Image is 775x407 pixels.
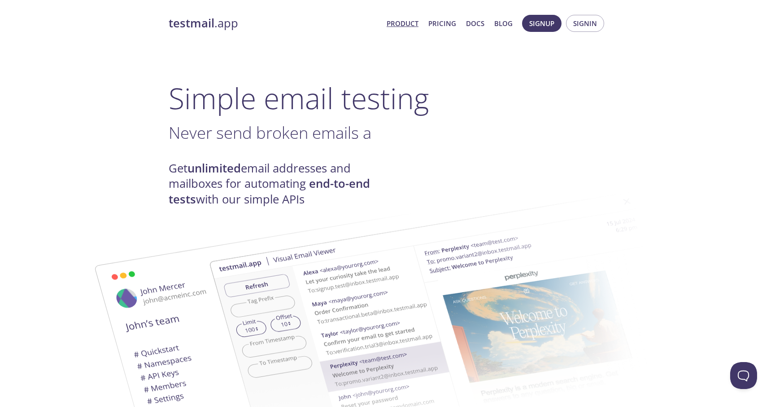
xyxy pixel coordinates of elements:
a: Product [387,18,418,29]
span: Signup [529,18,554,29]
h4: Get email addresses and mailboxes for automating with our simple APIs [169,161,387,207]
strong: end-to-end tests [169,176,370,207]
span: Signin [573,18,597,29]
span: Never send broken emails a [169,121,371,144]
strong: testmail [169,15,214,31]
a: testmail.app [169,16,379,31]
strong: unlimited [187,160,241,176]
h1: Simple email testing [169,81,606,115]
iframe: Help Scout Beacon - Open [730,362,757,389]
button: Signin [566,15,604,32]
button: Signup [522,15,562,32]
a: Docs [466,18,484,29]
a: Pricing [428,18,456,29]
a: Blog [494,18,513,29]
